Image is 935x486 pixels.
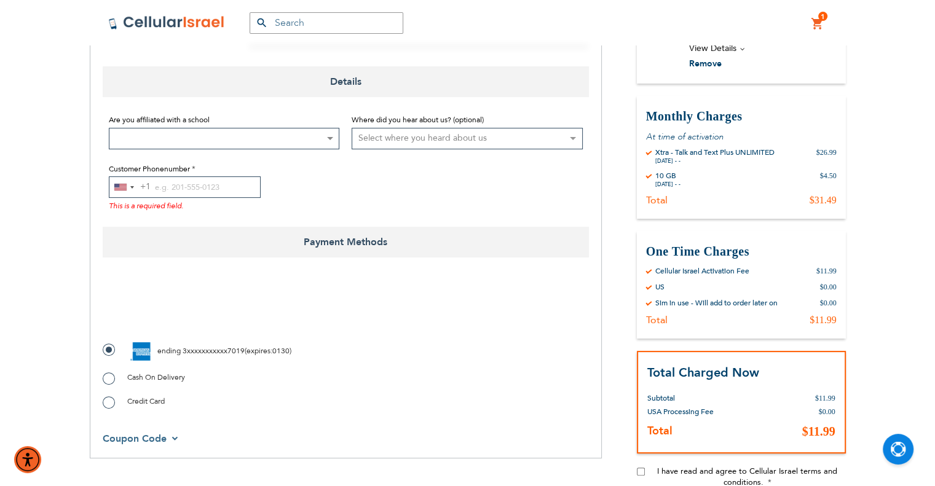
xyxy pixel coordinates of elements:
div: $4.50 [820,171,837,188]
span: Are you affiliated with a school [109,115,210,125]
iframe: reCAPTCHA [103,285,290,333]
span: ending [157,346,181,356]
p: At time of activation [646,131,837,143]
span: $11.99 [802,425,835,438]
span: Details [103,66,589,97]
span: Cash On Delivery [127,372,185,382]
span: Credit Card [127,396,165,406]
span: $0.00 [819,407,835,416]
th: Subtotal [647,382,743,405]
div: $11.99 [816,266,837,276]
h3: One Time Charges [646,243,837,260]
div: [DATE] - - [655,157,775,165]
span: Customer Phonenumber [109,164,190,174]
span: 0130 [272,346,290,356]
div: Cellular Israel Activation Fee [655,266,749,276]
div: $0.00 [820,298,837,308]
span: $11.99 [815,394,835,402]
div: [DATE] - - [655,181,681,188]
input: Search [250,12,403,34]
div: Sim in use - Will add to order later on [655,298,778,308]
span: Remove [689,58,722,69]
div: Total [646,194,668,206]
div: Total [646,314,668,326]
span: 1 [821,12,825,22]
strong: Total Charged Now [647,364,759,381]
h3: Monthly Charges [646,108,837,125]
span: USA Processing Fee [647,407,714,417]
span: expires [247,346,270,356]
div: 10 GB [655,171,681,181]
div: $31.49 [810,194,837,206]
span: Payment Methods [103,227,589,257]
div: US [655,282,665,292]
div: Accessibility Menu [14,446,41,473]
img: Cellular Israel Logo [108,15,225,30]
label: ( : ) [103,342,291,361]
span: This is a required field. [109,201,183,211]
div: $26.99 [816,147,837,165]
a: 1 [811,17,824,31]
span: Where did you hear about us? (optional) [352,115,484,125]
img: American Express [127,342,156,361]
strong: Total [647,423,673,439]
span: Coupon Code [103,432,167,445]
span: View Details [689,42,736,54]
div: +1 [140,179,151,195]
span: 3xxxxxxxxxxx7019 [183,346,245,356]
input: e.g. 201-555-0123 [109,176,261,198]
button: Selected country [109,177,151,197]
div: $0.00 [820,282,837,292]
div: Xtra - Talk and Text Plus UNLIMITED [655,147,775,157]
div: $11.99 [810,314,836,326]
